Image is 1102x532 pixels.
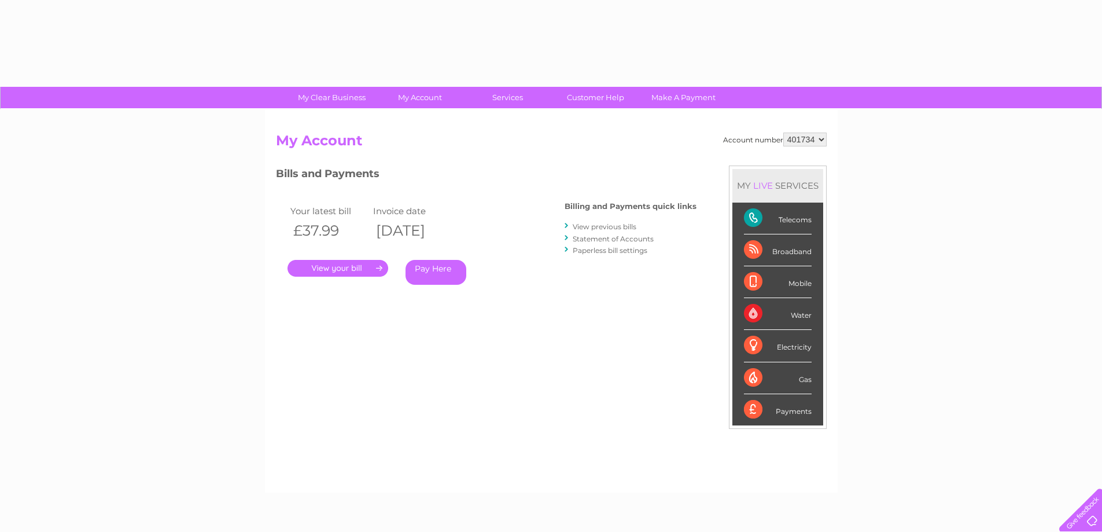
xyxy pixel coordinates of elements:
th: £37.99 [288,219,371,243]
div: Gas [744,362,812,394]
h3: Bills and Payments [276,166,696,186]
a: My Account [372,87,467,108]
div: Account number [723,133,827,146]
div: Water [744,298,812,330]
a: Statement of Accounts [573,234,654,243]
a: My Clear Business [284,87,379,108]
div: MY SERVICES [732,169,823,202]
td: Invoice date [370,203,454,219]
div: Broadband [744,234,812,266]
div: LIVE [751,180,775,191]
a: Services [460,87,555,108]
a: Paperless bill settings [573,246,647,255]
div: Telecoms [744,203,812,234]
a: Pay Here [406,260,466,285]
div: Mobile [744,266,812,298]
a: View previous bills [573,222,636,231]
div: Payments [744,394,812,425]
div: Electricity [744,330,812,362]
th: [DATE] [370,219,454,243]
a: Make A Payment [636,87,731,108]
h2: My Account [276,133,827,155]
a: . [288,260,388,277]
a: Customer Help [548,87,643,108]
td: Your latest bill [288,203,371,219]
h4: Billing and Payments quick links [565,202,696,211]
